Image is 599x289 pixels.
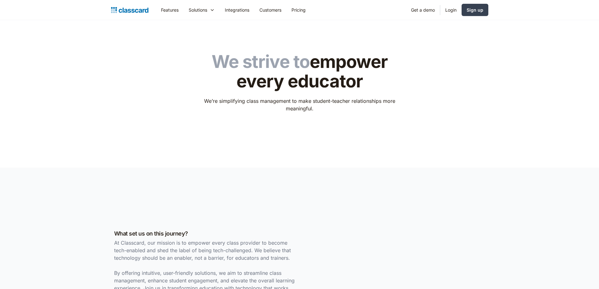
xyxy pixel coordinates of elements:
[189,7,207,13] div: Solutions
[111,6,148,14] a: home
[467,7,483,13] div: Sign up
[184,3,220,17] div: Solutions
[212,51,310,72] span: We strive to
[462,4,488,16] a: Sign up
[406,3,440,17] a: Get a demo
[220,3,254,17] a: Integrations
[156,3,184,17] a: Features
[114,229,297,238] h3: What set us on this journey?
[200,97,399,112] p: We’re simplifying class management to make student-teacher relationships more meaningful.
[200,52,399,91] h1: empower every educator
[286,3,311,17] a: Pricing
[254,3,286,17] a: Customers
[440,3,462,17] a: Login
